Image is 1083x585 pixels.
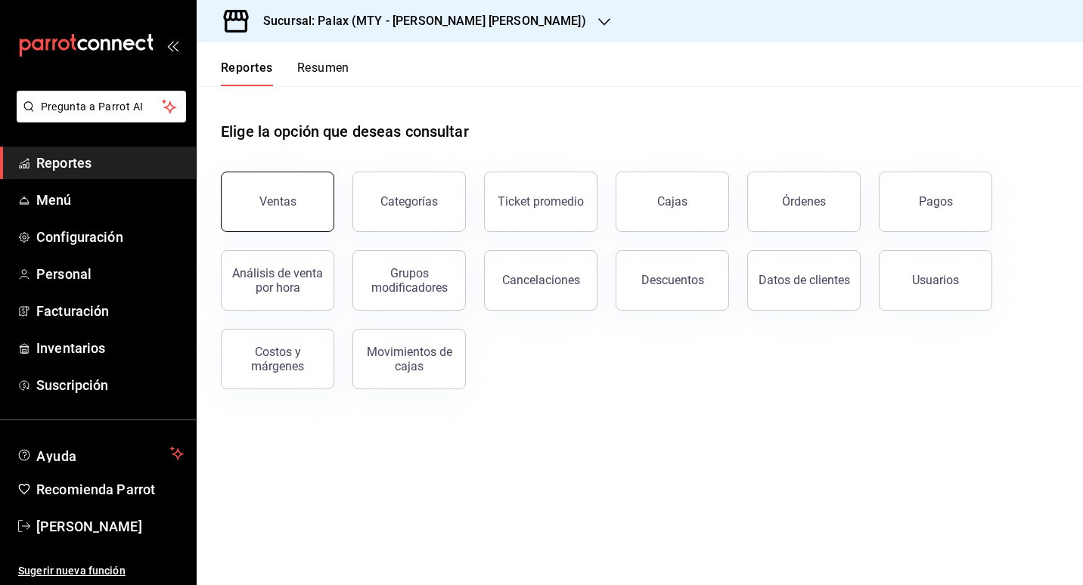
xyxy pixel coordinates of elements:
[259,194,296,209] div: Ventas
[498,194,584,209] div: Ticket promedio
[502,273,580,287] div: Cancelaciones
[484,172,597,232] button: Ticket promedio
[221,60,273,76] font: Reportes
[36,377,108,393] font: Suscripción
[36,192,72,208] font: Menú
[36,444,164,463] span: Ayuda
[36,266,92,282] font: Personal
[17,91,186,122] button: Pregunta a Parrot AI
[11,110,186,125] a: Pregunta a Parrot AI
[641,273,704,287] div: Descuentos
[657,193,688,211] div: Cajas
[879,172,992,232] button: Pagos
[782,194,826,209] div: Órdenes
[352,172,466,232] button: Categorías
[18,565,126,577] font: Sugerir nueva función
[221,329,334,389] button: Costos y márgenes
[484,250,597,311] button: Cancelaciones
[231,345,324,373] div: Costos y márgenes
[362,345,456,373] div: Movimientos de cajas
[747,172,861,232] button: Órdenes
[36,155,92,171] font: Reportes
[36,340,105,356] font: Inventarios
[231,266,324,295] div: Análisis de venta por hora
[221,172,334,232] button: Ventas
[352,250,466,311] button: Grupos modificadores
[616,172,729,232] a: Cajas
[879,250,992,311] button: Usuarios
[380,194,438,209] div: Categorías
[41,99,163,115] span: Pregunta a Parrot AI
[36,229,123,245] font: Configuración
[616,250,729,311] button: Descuentos
[221,60,349,86] div: Pestañas de navegación
[362,266,456,295] div: Grupos modificadores
[759,273,850,287] div: Datos de clientes
[297,60,349,86] button: Resumen
[166,39,178,51] button: open_drawer_menu
[352,329,466,389] button: Movimientos de cajas
[912,273,959,287] div: Usuarios
[36,303,109,319] font: Facturación
[747,250,861,311] button: Datos de clientes
[221,250,334,311] button: Análisis de venta por hora
[251,12,586,30] h3: Sucursal: Palax (MTY - [PERSON_NAME] [PERSON_NAME])
[221,120,469,143] h1: Elige la opción que deseas consultar
[36,481,155,497] font: Recomienda Parrot
[36,518,142,534] font: [PERSON_NAME]
[919,194,953,209] div: Pagos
